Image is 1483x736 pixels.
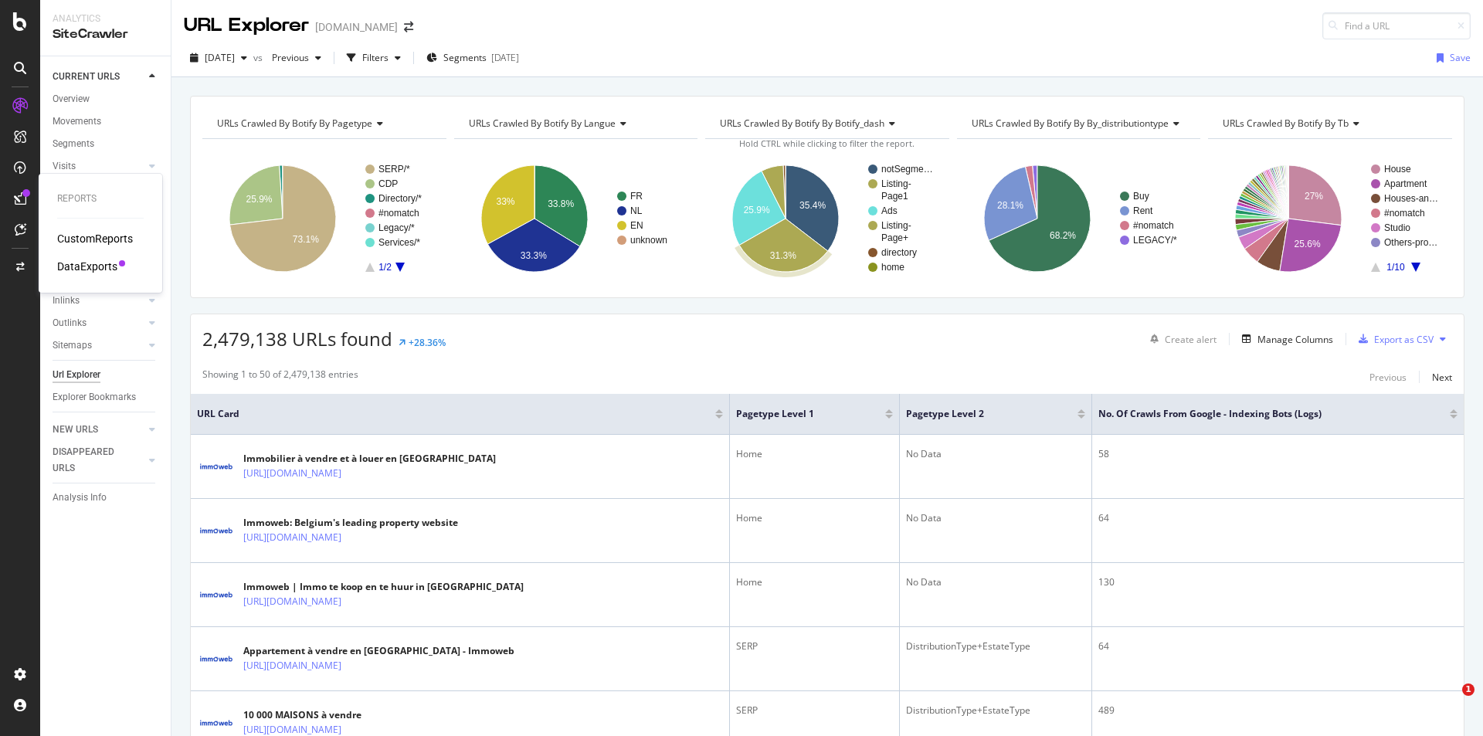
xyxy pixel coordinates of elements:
div: Visits [53,158,76,175]
text: Studio [1384,222,1410,233]
text: EN [630,220,643,231]
span: Segments [443,51,487,64]
span: vs [253,51,266,64]
span: Hold CTRL while clicking to filter the report. [739,137,915,149]
div: Showing 1 to 50 of 2,479,138 entries [202,368,358,386]
text: Buy [1133,191,1149,202]
h4: URLs Crawled By Botify By botify_dash [717,111,935,136]
text: 25.9% [246,194,272,205]
a: NEW URLS [53,422,144,438]
button: Export as CSV [1352,327,1434,351]
text: Listing- [881,178,911,189]
a: Analysis Info [53,490,160,506]
a: Outlinks [53,315,144,331]
div: A chart. [705,151,949,286]
h4: URLs Crawled By Botify By tb [1220,111,1438,136]
a: CURRENT URLS [53,69,144,85]
text: notSegme… [881,164,933,175]
div: Home [736,511,893,525]
svg: A chart. [1208,151,1452,286]
img: main image [197,447,236,486]
h4: URLs Crawled By Botify By by_distributiontype [969,111,1192,136]
text: 73.1% [293,234,319,245]
input: Find a URL [1322,12,1471,39]
div: [DOMAIN_NAME] [315,19,398,35]
text: 33.3% [520,250,546,261]
a: Url Explorer [53,367,160,383]
span: URLs Crawled By Botify By tb [1223,117,1349,130]
div: 64 [1098,511,1458,525]
span: 2,479,138 URLs found [202,326,392,351]
div: Home [736,447,893,461]
text: SERP/* [378,164,410,175]
div: SERP [736,704,893,717]
div: DISAPPEARED URLS [53,444,131,477]
text: 1/10 [1387,262,1406,273]
span: pagetype Level 2 [906,407,1054,421]
text: unknown [630,235,667,246]
div: 58 [1098,447,1458,461]
div: No Data [906,511,1084,525]
div: Filters [362,51,389,64]
text: Legacy/* [378,222,415,233]
span: URLs Crawled By Botify By botify_dash [720,117,884,130]
button: Save [1430,46,1471,70]
div: arrow-right-arrow-left [404,22,413,32]
div: Movements [53,114,101,130]
text: 27% [1305,191,1323,202]
a: DataExports [57,259,117,274]
span: No. of Crawls from Google - Indexing Bots (Logs) [1098,407,1427,421]
div: 10 000 MAISONS à vendre [243,708,409,722]
text: FR [630,191,643,202]
div: Inlinks [53,293,80,309]
div: Immoweb: Belgium's leading property website [243,516,458,530]
div: SiteCrawler [53,25,158,43]
div: SERP [736,639,893,653]
text: 25.6% [1295,239,1321,249]
text: Page1 [881,191,908,202]
text: Listing- [881,220,911,231]
text: Ads [881,205,898,216]
a: [URL][DOMAIN_NAME] [243,658,341,673]
text: NL [630,205,643,216]
div: Explorer Bookmarks [53,389,136,405]
text: #nomatch [378,208,419,219]
div: Next [1432,371,1452,384]
a: Visits [53,158,144,175]
a: CustomReports [57,231,133,246]
svg: A chart. [454,151,698,286]
text: home [881,262,904,273]
button: Create alert [1144,327,1217,351]
text: #nomatch [1384,208,1425,219]
div: Previous [1369,371,1407,384]
a: [URL][DOMAIN_NAME] [243,466,341,481]
span: URLs Crawled By Botify By by_distributiontype [972,117,1169,130]
img: main image [197,511,236,550]
div: DistributionType+EstateType [906,639,1084,653]
text: #nomatch [1133,220,1174,231]
text: Rent [1133,205,1153,216]
div: +28.36% [409,336,446,349]
text: Houses-an… [1384,193,1438,204]
div: Appartement à vendre en [GEOGRAPHIC_DATA] - Immoweb [243,644,514,658]
a: Movements [53,114,160,130]
text: Services/* [378,237,420,248]
text: 1/2 [378,262,392,273]
div: Url Explorer [53,367,100,383]
button: Previous [266,46,327,70]
span: URLs Crawled By Botify By langue [469,117,616,130]
div: Save [1450,51,1471,64]
div: 489 [1098,704,1458,717]
div: 130 [1098,575,1458,589]
a: Overview [53,91,160,107]
a: Explorer Bookmarks [53,389,160,405]
iframe: Intercom live chat [1430,683,1468,721]
svg: A chart. [957,151,1201,286]
svg: A chart. [202,151,446,286]
text: Apartment [1384,178,1427,189]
